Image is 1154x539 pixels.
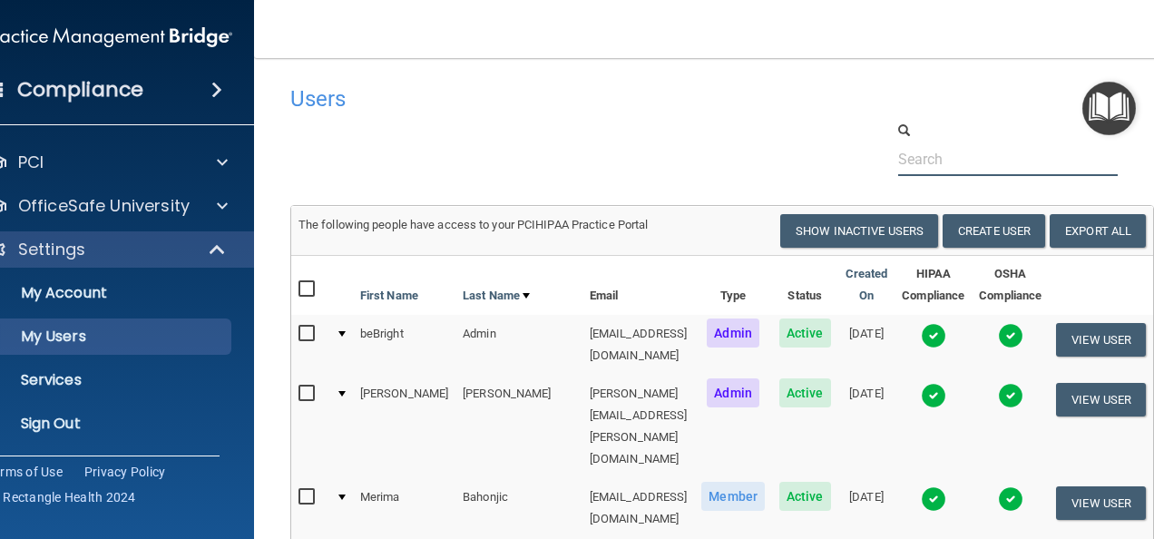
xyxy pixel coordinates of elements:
[838,375,895,478] td: [DATE]
[779,318,831,348] span: Active
[353,478,455,538] td: Merima
[846,263,888,307] a: Created On
[921,486,946,512] img: tick.e7d51cea.svg
[353,315,455,375] td: beBright
[1082,82,1136,135] button: Open Resource Center
[972,256,1049,315] th: OSHA Compliance
[18,152,44,173] p: PCI
[895,256,972,315] th: HIPAA Compliance
[998,383,1023,408] img: tick.e7d51cea.svg
[780,214,938,248] button: Show Inactive Users
[707,318,759,348] span: Admin
[1056,486,1146,520] button: View User
[779,482,831,511] span: Active
[921,383,946,408] img: tick.e7d51cea.svg
[998,323,1023,348] img: tick.e7d51cea.svg
[772,256,838,315] th: Status
[290,87,783,111] h4: Users
[707,378,759,407] span: Admin
[463,285,530,307] a: Last Name
[582,375,695,478] td: [PERSON_NAME][EMAIL_ADDRESS][PERSON_NAME][DOMAIN_NAME]
[898,142,1119,176] input: Search
[838,478,895,538] td: [DATE]
[1056,383,1146,416] button: View User
[838,315,895,375] td: [DATE]
[582,315,695,375] td: [EMAIL_ADDRESS][DOMAIN_NAME]
[998,486,1023,512] img: tick.e7d51cea.svg
[943,214,1045,248] button: Create User
[455,315,582,375] td: Admin
[921,323,946,348] img: tick.e7d51cea.svg
[701,482,765,511] span: Member
[298,218,649,231] span: The following people have access to your PCIHIPAA Practice Portal
[18,195,190,217] p: OfficeSafe University
[18,239,85,260] p: Settings
[1056,323,1146,357] button: View User
[360,285,418,307] a: First Name
[455,478,582,538] td: Bahonjic
[582,478,695,538] td: [EMAIL_ADDRESS][DOMAIN_NAME]
[17,77,143,103] h4: Compliance
[353,375,455,478] td: [PERSON_NAME]
[694,256,772,315] th: Type
[779,378,831,407] span: Active
[455,375,582,478] td: [PERSON_NAME]
[1050,214,1146,248] a: Export All
[582,256,695,315] th: Email
[84,463,166,481] a: Privacy Policy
